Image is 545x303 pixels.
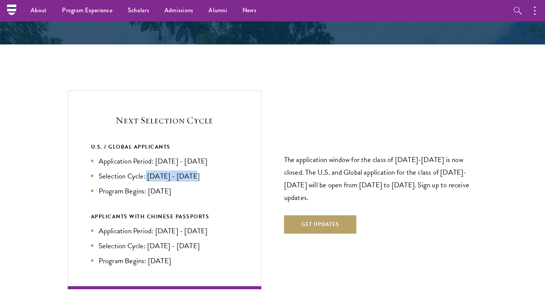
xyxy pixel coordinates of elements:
[91,212,238,221] div: APPLICANTS WITH CHINESE PASSPORTS
[91,225,238,236] li: Application Period: [DATE] - [DATE]
[91,255,238,266] li: Program Begins: [DATE]
[91,156,238,167] li: Application Period: [DATE] - [DATE]
[91,142,238,152] div: U.S. / GLOBAL APPLICANTS
[91,185,238,197] li: Program Begins: [DATE]
[284,153,478,204] p: The application window for the class of [DATE]-[DATE] is now closed. The U.S. and Global applicat...
[284,215,356,234] button: Get Updates
[91,114,238,127] h5: Next Selection Cycle
[91,170,238,182] li: Selection Cycle: [DATE] - [DATE]
[91,240,238,251] li: Selection Cycle: [DATE] - [DATE]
